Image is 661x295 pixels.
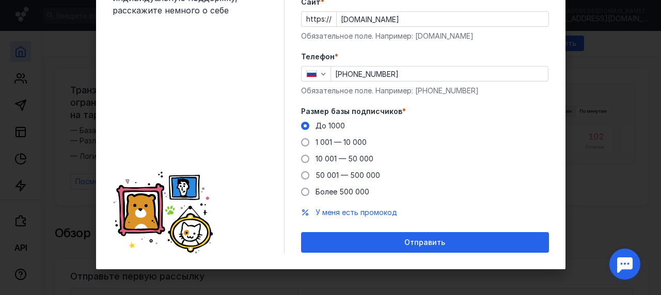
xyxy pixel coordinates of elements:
div: Обязательное поле. Например: [DOMAIN_NAME] [301,31,549,41]
span: Размер базы подписчиков [301,106,402,117]
button: Отправить [301,232,549,253]
span: 10 001 — 50 000 [316,154,373,163]
div: Обязательное поле. Например: [PHONE_NUMBER] [301,86,549,96]
span: 50 001 — 500 000 [316,171,380,179]
button: У меня есть промокод [316,207,397,218]
span: Отправить [404,238,445,247]
span: Более 500 000 [316,187,369,196]
span: 1 001 — 10 000 [316,138,367,146]
span: До 1000 [316,121,345,130]
span: У меня есть промокод [316,208,397,217]
span: Телефон [301,52,335,62]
